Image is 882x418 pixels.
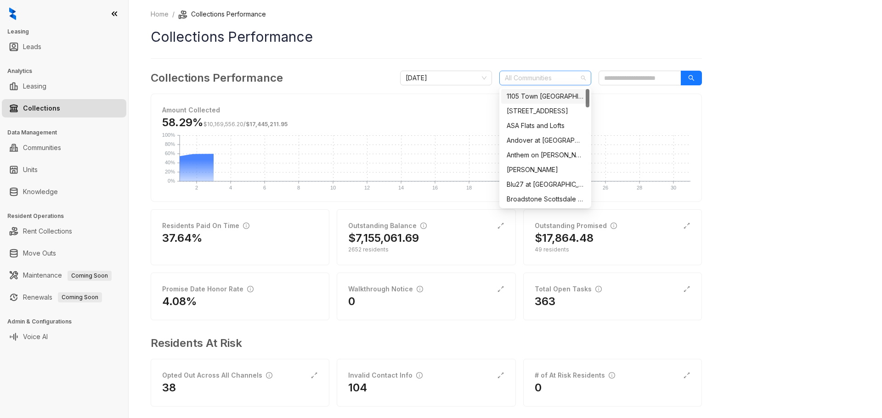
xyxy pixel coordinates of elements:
text: 28 [637,185,642,190]
span: $17,445,211.95 [246,121,288,128]
a: Move Outs [23,244,56,262]
li: Move Outs [2,244,126,262]
span: expand-alt [497,285,504,293]
div: [STREET_ADDRESS] [507,106,584,116]
a: Collections [23,99,60,117]
li: Collections [2,99,126,117]
text: 40% [165,160,175,165]
text: 6 [263,185,266,190]
div: 49 residents [535,245,690,254]
text: 26 [603,185,608,190]
div: Opted Out Across All Channels [162,370,272,380]
text: 20% [165,169,175,174]
div: Total Open Tasks [535,284,602,294]
text: 2 [195,185,198,190]
text: 60% [165,150,175,156]
h3: Resident Operations [7,212,128,220]
h2: 104 [348,380,367,395]
h3: Collections Performance [151,70,283,86]
span: info-circle [420,223,427,229]
div: [PERSON_NAME] [507,165,584,175]
span: expand-alt [683,222,690,229]
div: ASA Flats and Lofts [507,121,584,131]
div: # of At Risk Residents [535,370,615,380]
text: 0% [168,178,175,184]
span: info-circle [595,286,602,292]
h3: 58.29% [162,115,288,130]
span: info-circle [609,372,615,379]
text: 18 [466,185,472,190]
span: expand-alt [311,372,318,379]
li: Rent Collections [2,222,126,240]
div: Invalid Contact Info [348,370,423,380]
span: expand-alt [497,222,504,229]
img: logo [9,7,16,20]
li: Voice AI [2,328,126,346]
div: Outstanding Promised [535,221,617,231]
text: 100% [162,132,175,138]
div: Residents Paid On Time [162,221,249,231]
a: Communities [23,139,61,157]
div: Walkthrough Notice [348,284,423,294]
div: Blu27 at [GEOGRAPHIC_DATA] [507,179,584,189]
h2: 0 [535,380,542,395]
li: Leads [2,38,126,56]
span: $10,169,556.20 [204,121,243,128]
h3: Admin & Configurations [7,318,128,326]
h2: 4.08% [162,294,197,309]
a: Leads [23,38,41,56]
div: Blu27 at Edgewater [501,177,589,192]
text: 8 [297,185,300,190]
a: Voice AI [23,328,48,346]
a: Units [23,161,38,179]
h2: 0 [348,294,355,309]
div: Promise Date Honor Rate [162,284,254,294]
text: 12 [364,185,370,190]
strong: Amount Collected [162,106,220,114]
text: 80% [165,141,175,147]
text: 4 [229,185,232,190]
h2: 363 [535,294,555,309]
h3: Analytics [7,67,128,75]
span: search [688,75,695,81]
div: Andover at Crabtree [501,133,589,148]
a: Leasing [23,77,46,95]
li: / [172,9,175,19]
li: Knowledge [2,183,126,201]
span: info-circle [243,223,249,229]
h2: $7,155,061.69 [348,231,419,245]
div: 1105 Town [GEOGRAPHIC_DATA] [507,91,584,101]
div: Outstanding Balance [348,221,427,231]
span: / [204,121,288,128]
div: Broadstone Scottsdale Quarter [507,194,584,204]
h3: Leasing [7,28,128,36]
h3: Data Management [7,128,128,137]
span: expand-alt [683,372,690,379]
li: Units [2,161,126,179]
div: Broadstone Scottsdale Quarter [501,192,589,206]
span: info-circle [417,286,423,292]
div: Andover at [GEOGRAPHIC_DATA] [507,135,584,145]
li: Collections Performance [178,9,266,19]
span: info-circle [416,372,423,379]
li: Leasing [2,77,126,95]
a: RenewalsComing Soon [23,288,102,307]
li: Maintenance [2,266,126,284]
div: 4550 Cherry Creek [501,104,589,118]
span: Coming Soon [68,271,112,281]
span: info-circle [247,286,254,292]
span: Coming Soon [58,292,102,302]
text: 10 [330,185,336,190]
span: info-circle [611,223,617,229]
a: Knowledge [23,183,58,201]
li: Renewals [2,288,126,307]
h2: 38 [162,380,176,395]
div: ASA Flats and Lofts [501,118,589,133]
h1: Collections Performance [151,27,702,47]
text: 14 [398,185,404,190]
div: 1105 Town Brookhaven [501,89,589,104]
text: 16 [432,185,438,190]
span: expand-alt [497,372,504,379]
text: 30 [671,185,676,190]
div: 2652 residents [348,245,504,254]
